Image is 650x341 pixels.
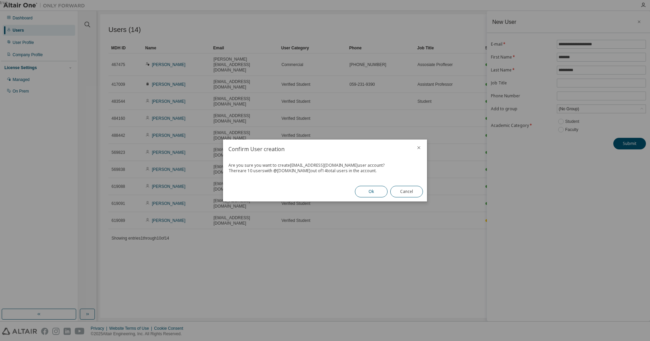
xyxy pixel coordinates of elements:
[223,140,411,159] h2: Confirm User creation
[416,145,422,150] button: close
[355,186,388,197] button: Ok
[390,186,423,197] button: Cancel
[228,168,422,174] div: There are 10 users with @ [DOMAIN_NAME] out of 14 total users in the account.
[228,163,422,168] div: Are you sure you want to create [EMAIL_ADDRESS][DOMAIN_NAME] user account?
